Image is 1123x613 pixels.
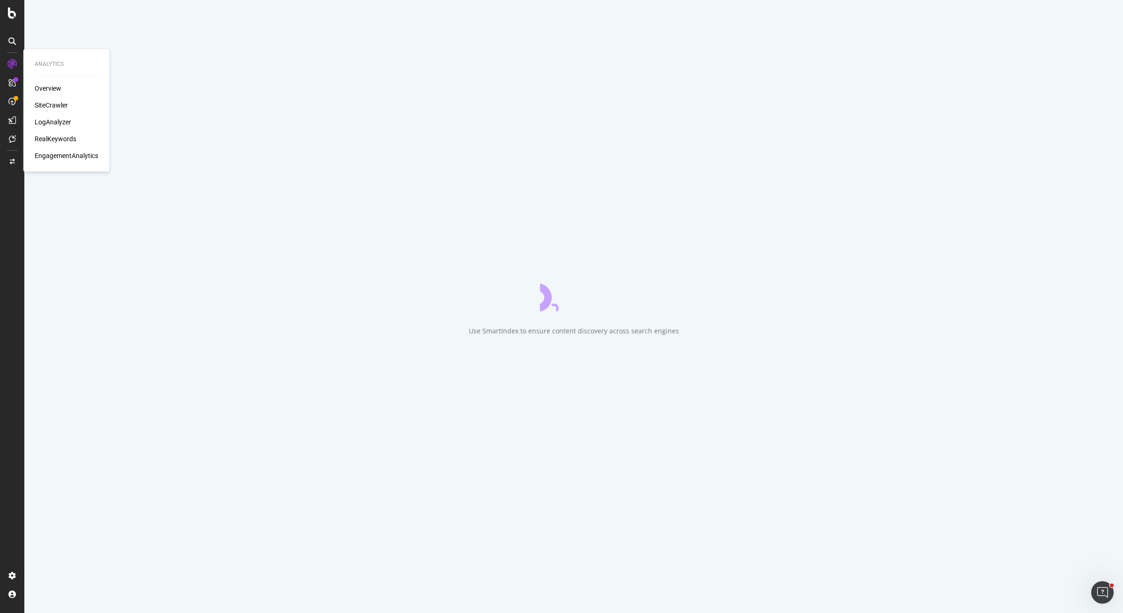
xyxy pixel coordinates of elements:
div: Use SmartIndex to ensure content discovery across search engines [469,326,679,336]
div: animation [540,278,607,311]
a: Overview [35,84,61,93]
a: SiteCrawler [35,101,68,110]
a: RealKeywords [35,134,76,144]
a: LogAnalyzer [35,117,71,127]
div: Analytics [35,60,98,68]
a: EngagementAnalytics [35,151,98,160]
iframe: Intercom live chat [1091,581,1114,604]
